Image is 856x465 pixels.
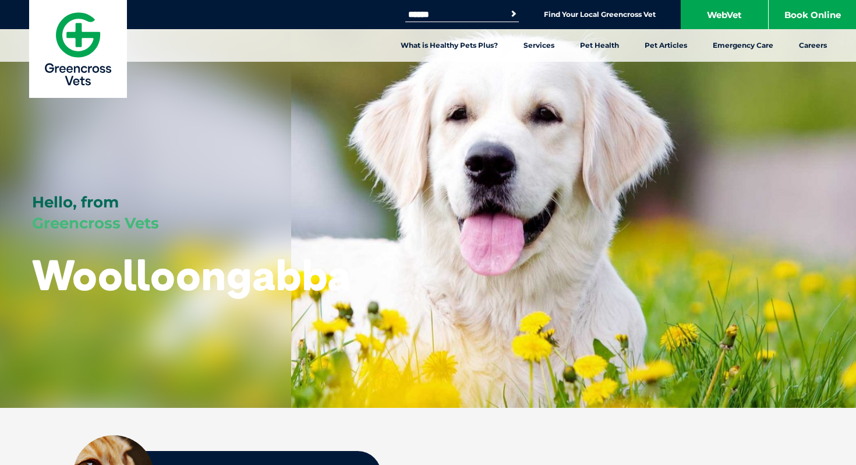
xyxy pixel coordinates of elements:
[567,29,632,62] a: Pet Health
[511,29,567,62] a: Services
[32,193,119,212] span: Hello, from
[786,29,840,62] a: Careers
[508,8,519,20] button: Search
[32,252,351,298] h1: Woolloongabba
[544,10,656,19] a: Find Your Local Greencross Vet
[388,29,511,62] a: What is Healthy Pets Plus?
[700,29,786,62] a: Emergency Care
[32,214,159,233] span: Greencross Vets
[632,29,700,62] a: Pet Articles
